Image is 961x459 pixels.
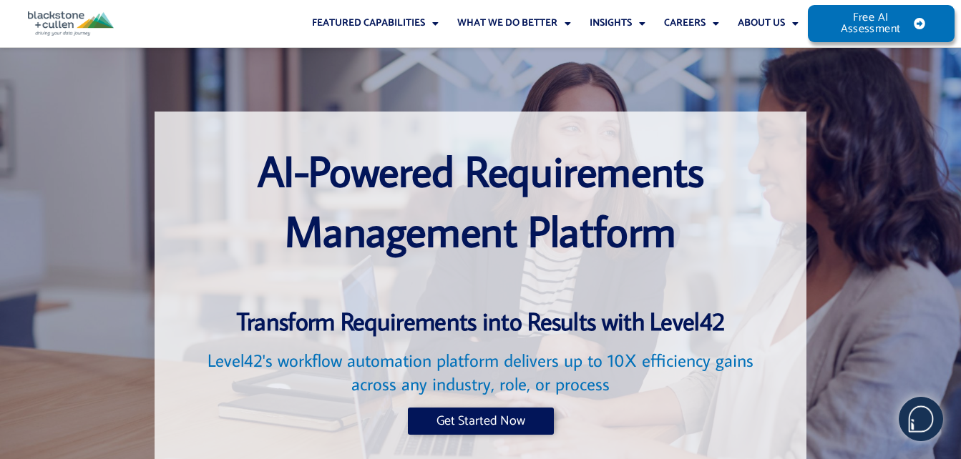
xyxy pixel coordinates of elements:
img: users%2F5SSOSaKfQqXq3cFEnIZRYMEs4ra2%2Fmedia%2Fimages%2F-Bulle%20blanche%20sans%20fond%20%2B%20ma... [899,398,942,440]
a: Get Started Now [408,408,554,435]
h2: Level42's workflow automation platform delivers up to 10X efficiency gains across any industry, r... [183,349,778,395]
a: Free AI Assessment [808,5,955,42]
span: Free AI Assessment [836,12,905,35]
h3: Transform Requirements into Results with Level42 [183,305,778,337]
span: Get Started Now [436,415,525,428]
h1: AI-Powered Requirements Management Platform [183,140,778,260]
